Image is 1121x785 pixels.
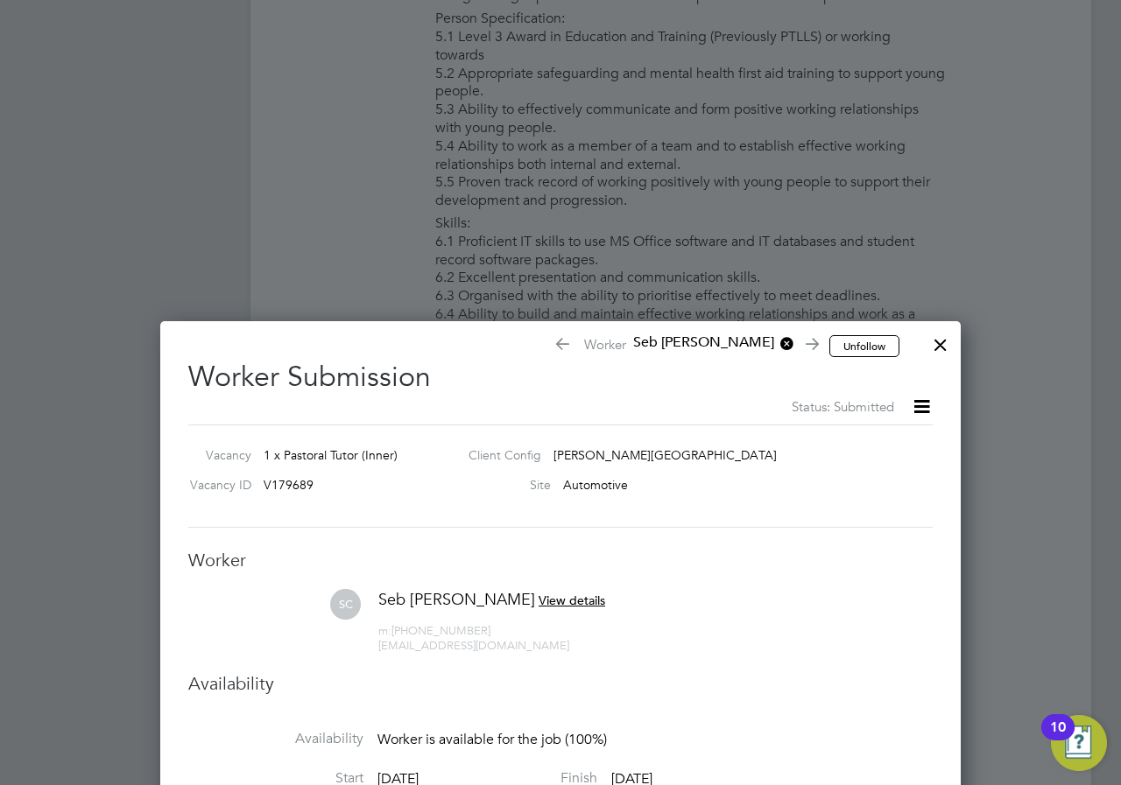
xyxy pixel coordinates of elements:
span: Worker is available for the job (100%) [377,731,607,748]
span: Status: Submitted [792,398,894,415]
span: Seb [PERSON_NAME] [626,333,794,353]
span: SC [330,589,361,620]
span: m: [378,623,391,638]
h3: Availability [188,672,933,695]
span: [PHONE_NUMBER] [378,623,490,638]
span: [PERSON_NAME][GEOGRAPHIC_DATA] [553,447,777,463]
label: Site [455,477,551,493]
button: Unfollow [829,335,899,358]
h3: Worker [188,549,933,571]
span: Automotive [563,477,628,493]
h2: Worker Submission [188,346,933,417]
span: Worker [553,333,816,358]
label: Client Config [455,447,541,463]
div: 10 [1050,727,1066,750]
label: Availability [188,730,363,748]
span: View details [539,592,605,608]
label: Vacancy [181,447,251,463]
span: [EMAIL_ADDRESS][DOMAIN_NAME] [378,638,569,653]
button: Open Resource Center, 10 new notifications [1051,715,1107,771]
label: Vacancy ID [181,477,251,493]
span: V179689 [264,477,314,493]
span: Seb [PERSON_NAME] [378,589,535,609]
span: 1 x Pastoral Tutor (Inner) [264,447,398,463]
